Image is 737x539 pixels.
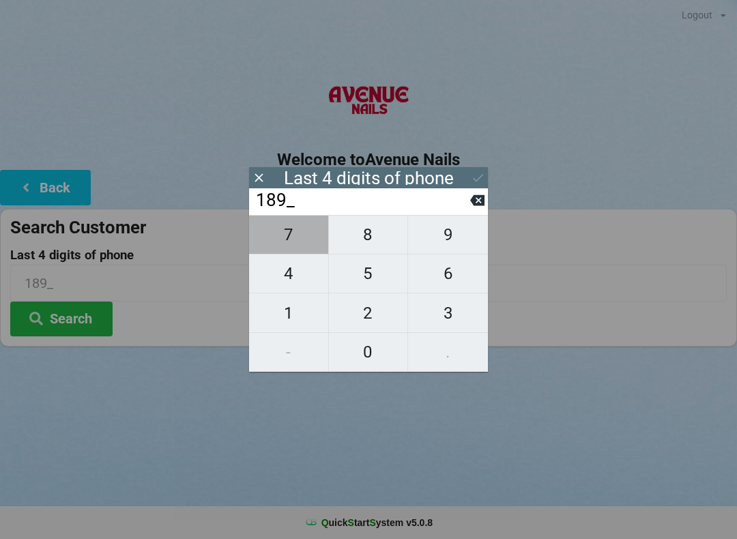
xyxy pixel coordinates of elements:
[329,259,408,288] span: 5
[329,254,409,293] button: 5
[408,259,488,288] span: 6
[284,171,454,185] div: Last 4 digits of phone
[249,293,329,332] button: 1
[249,299,328,327] span: 1
[249,254,329,293] button: 4
[408,220,488,249] span: 9
[329,293,409,332] button: 2
[408,293,488,332] button: 3
[408,299,488,327] span: 3
[329,299,408,327] span: 2
[249,259,328,288] span: 4
[329,220,408,249] span: 8
[408,254,488,293] button: 6
[329,215,409,254] button: 8
[249,215,329,254] button: 7
[408,215,488,254] button: 9
[329,338,408,366] span: 0
[329,333,409,372] button: 0
[249,220,328,249] span: 7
